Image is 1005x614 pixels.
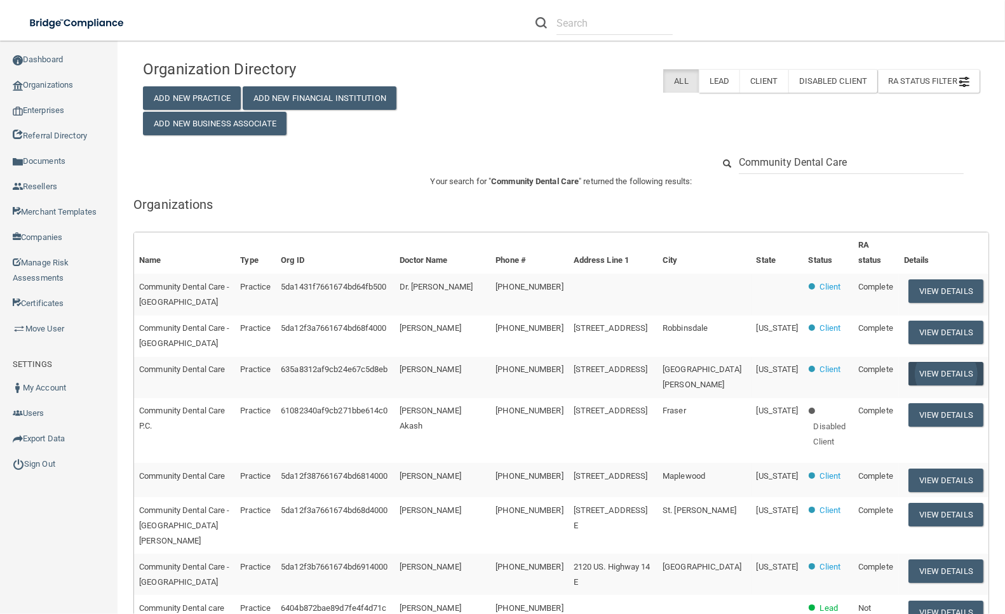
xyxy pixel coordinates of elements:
th: RA status [853,232,899,274]
img: ic_dashboard_dark.d01f4a41.png [13,55,23,65]
label: All [663,69,698,93]
span: Complete [858,406,893,415]
img: icon-users.e205127d.png [13,408,23,418]
img: ic_power_dark.7ecde6b1.png [13,458,24,470]
span: [STREET_ADDRESS] [574,406,648,415]
span: [US_STATE] [757,505,799,515]
span: Fraser [663,406,686,415]
span: Practice [240,364,271,374]
th: Address Line 1 [569,232,658,274]
span: [PHONE_NUMBER] [496,562,563,571]
p: Client [820,503,841,518]
span: Community Dental Care - [GEOGRAPHIC_DATA][PERSON_NAME] [139,505,229,545]
span: 6404b872bae89d7fe4f4d71c [281,603,386,613]
span: Community Dental Care P.C. [139,406,225,430]
span: Community Dental Care - [GEOGRAPHIC_DATA] [139,323,229,348]
span: 61082340af9cb271bbe614c0 [281,406,388,415]
p: Client [820,279,841,295]
span: [PHONE_NUMBER] [496,323,563,333]
th: Details [899,232,988,274]
span: [US_STATE] [757,471,799,481]
p: Disabled Client [814,419,848,450]
span: [PERSON_NAME] Akash [400,406,461,430]
span: Practice [240,406,271,415]
img: bridge_compliance_login_screen.278c3ca4.svg [19,10,136,36]
span: [PHONE_NUMBER] [496,505,563,515]
span: Complete [858,323,893,333]
span: RA Status Filter [888,76,969,86]
th: Type [235,232,276,274]
span: [US_STATE] [757,323,799,333]
span: 5da12f387661674bd6814000 [281,471,388,481]
span: [US_STATE] [757,364,799,374]
span: Community Dental Care - [GEOGRAPHIC_DATA] [139,282,229,307]
span: Community Dental care [139,603,224,613]
span: [PHONE_NUMBER] [496,471,563,481]
button: Add New Business Associate [143,112,287,135]
span: [US_STATE] [757,562,799,571]
button: Add New Practice [143,86,241,110]
span: [US_STATE] [757,406,799,415]
span: Practice [240,505,271,515]
span: Complete [858,505,893,515]
span: [PHONE_NUMBER] [496,282,563,291]
button: View Details [908,503,983,526]
span: 5da12f3a7661674bd68d4000 [281,505,388,515]
span: [GEOGRAPHIC_DATA] [663,562,741,571]
span: Community Dental Care - [GEOGRAPHIC_DATA] [139,562,229,587]
input: Search [556,11,673,35]
p: Client [820,362,841,377]
span: Community Dental Care [491,177,579,186]
h5: Organizations [133,197,989,211]
h4: Organization Directory [143,61,409,77]
span: Community Dental Care [139,364,225,374]
span: [PERSON_NAME] [400,364,461,374]
span: 2120 US. Highway 14 E [574,562,651,587]
img: ic_reseller.de258add.png [13,182,23,192]
span: [PHONE_NUMBER] [496,364,563,374]
p: Client [820,321,841,336]
label: SETTINGS [13,357,52,372]
img: briefcase.64adab9b.png [13,323,25,335]
span: Practice [240,562,271,571]
img: icon-documents.8dae5593.png [13,157,23,167]
iframe: Drift Widget Chat Controller [786,525,990,575]
span: St. [PERSON_NAME] [663,505,736,515]
button: Add New Financial Institution [243,86,396,110]
span: 5da12f3a7661674bd68f4000 [281,323,386,333]
span: [GEOGRAPHIC_DATA][PERSON_NAME] [663,364,741,389]
span: Complete [858,471,893,481]
span: Practice [240,282,271,291]
span: [PHONE_NUMBER] [496,406,563,415]
span: Practice [240,471,271,481]
span: Robbinsdale [663,323,708,333]
img: icon-filter@2x.21656d0b.png [959,77,969,87]
span: [STREET_ADDRESS] E [574,505,648,530]
span: Complete [858,364,893,374]
label: Lead [699,69,739,93]
span: [STREET_ADDRESS] [574,471,648,481]
span: [PERSON_NAME] [400,323,461,333]
span: Dr. [PERSON_NAME] [400,282,473,291]
th: Status [804,232,853,274]
span: [PERSON_NAME] [400,505,461,515]
button: View Details [908,279,983,303]
button: View Details [908,403,983,427]
th: Name [134,232,235,274]
img: ic-search.3b580494.png [536,17,547,29]
th: Org ID [276,232,394,274]
button: View Details [908,469,983,492]
th: Doctor Name [395,232,491,274]
input: Search [739,150,964,174]
span: [STREET_ADDRESS] [574,364,648,374]
label: Client [739,69,788,93]
span: [PERSON_NAME] [400,562,461,571]
span: Community Dental Care [139,471,225,481]
span: Maplewood [663,471,705,481]
span: 5da12f3b7661674bd6914000 [281,562,388,571]
span: 5da1431f7661674bd64fb500 [281,282,386,291]
th: City [658,232,752,274]
th: Phone # [490,232,568,274]
span: [STREET_ADDRESS] [574,323,648,333]
img: enterprise.0d942306.png [13,107,23,116]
